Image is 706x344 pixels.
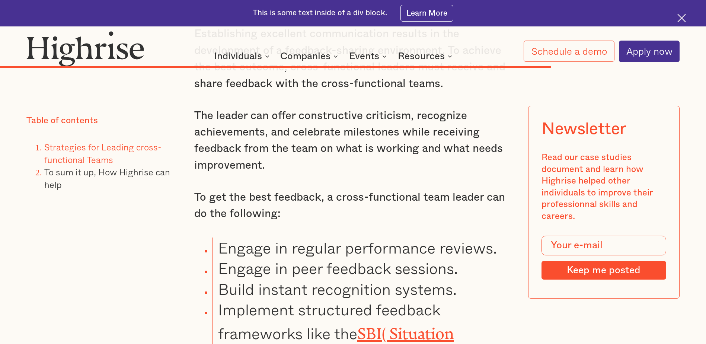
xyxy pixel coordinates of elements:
[349,52,389,61] div: Events
[212,238,512,258] li: Engage in regular performance reviews.
[400,5,454,22] a: Learn More
[542,236,666,280] form: Modal Form
[542,152,666,222] div: Read our case studies document and learn how Highrise helped other individuals to improve their p...
[542,120,626,139] div: Newsletter
[398,52,445,61] div: Resources
[214,52,272,61] div: Individuals
[26,31,144,67] img: Highrise logo
[542,236,666,255] input: Your e-mail
[214,52,262,61] div: Individuals
[194,108,511,174] p: The leader can offer constructive criticism, recognize achievements, and celebrate milestones whi...
[524,41,614,62] a: Schedule a demo
[398,52,454,61] div: Resources
[280,52,330,61] div: Companies
[212,258,512,278] li: Engage in peer feedback sessions.
[619,41,680,62] a: Apply now
[253,8,387,18] div: This is some text inside of a div block.
[542,261,666,280] input: Keep me posted
[349,52,379,61] div: Events
[677,14,686,22] img: Cross icon
[194,189,511,222] p: To get the best feedback, a cross-functional team leader can do the following:
[26,115,98,127] div: Table of contents
[44,165,170,191] a: To sum it up, How Highrise can help
[44,140,161,166] a: Strategies for Leading cross-functional Teams
[280,52,340,61] div: Companies
[212,279,512,299] li: Build instant recognition systems.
